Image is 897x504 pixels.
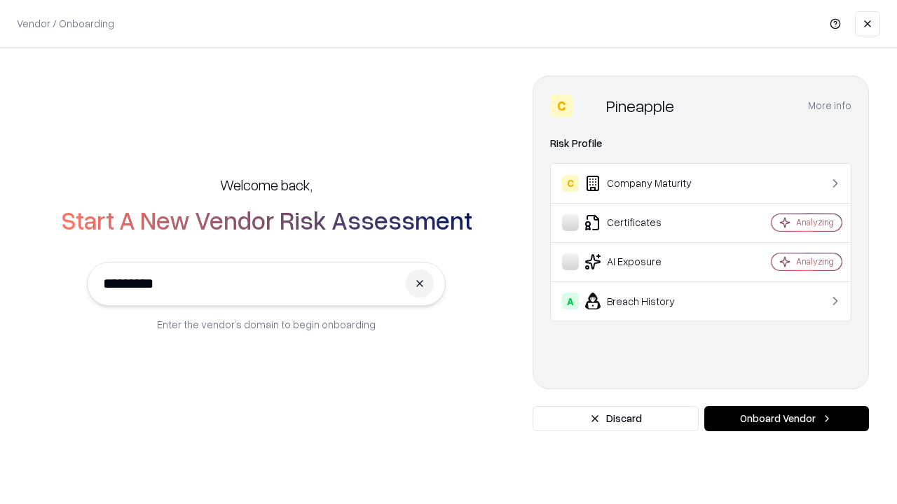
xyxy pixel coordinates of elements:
div: C [562,175,579,192]
h5: Welcome back, [220,175,313,195]
div: Analyzing [796,216,834,228]
button: Discard [533,406,699,431]
div: C [550,94,573,117]
img: Pineapple [578,94,601,117]
div: Risk Profile [550,135,851,152]
div: Analyzing [796,255,834,267]
div: Breach History [562,293,730,309]
div: Pineapple [606,94,674,117]
p: Enter the vendor’s domain to begin onboarding [157,317,376,332]
div: AI Exposure [562,253,730,270]
div: A [562,293,579,309]
button: More info [808,93,851,118]
button: Onboard Vendor [704,406,869,431]
div: Certificates [562,214,730,231]
div: Company Maturity [562,175,730,192]
p: Vendor / Onboarding [17,16,114,31]
h2: Start A New Vendor Risk Assessment [61,206,472,234]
